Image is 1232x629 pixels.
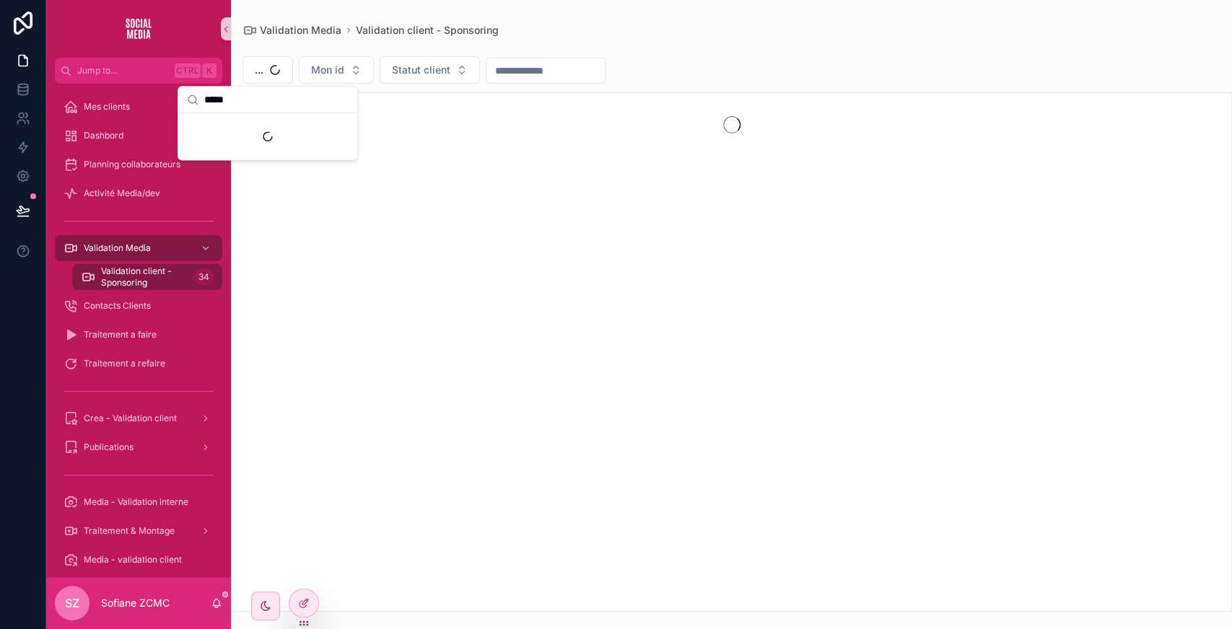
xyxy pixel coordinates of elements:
[311,63,344,77] span: Mon id
[255,63,263,77] span: ...
[243,56,293,84] button: Select Button
[55,123,222,149] a: Dashbord
[392,63,450,77] span: Statut client
[55,293,222,319] a: Contacts Clients
[46,84,231,577] div: scrollable content
[84,329,157,340] span: Traitement a faire
[84,413,177,424] span: Crea - Validation client
[77,65,169,76] span: Jump to...
[380,56,480,84] button: Select Button
[84,300,151,312] span: Contacts Clients
[55,151,222,177] a: Planning collaborateurs
[55,94,222,120] a: Mes clients
[55,434,222,460] a: Publications
[55,489,222,515] a: Media - Validation interne
[84,554,182,566] span: Media - validation client
[175,63,201,78] span: Ctrl
[84,358,165,369] span: Traitement a refaire
[55,405,222,431] a: Crea - Validation client
[243,23,341,38] a: Validation Media
[55,351,222,377] a: Traitement a refaire
[101,265,188,289] span: Validation client - Sponsoring
[55,322,222,348] a: Traitement a faire
[299,56,374,84] button: Select Button
[55,180,222,206] a: Activité Media/dev
[84,441,134,453] span: Publications
[65,594,79,612] span: SZ
[194,268,214,286] div: 34
[84,159,180,170] span: Planning collaborateurs
[260,23,341,38] span: Validation Media
[356,23,499,38] a: Validation client - Sponsoring
[55,58,222,84] button: Jump to...CtrlK
[55,518,222,544] a: Traitement & Montage
[84,188,160,199] span: Activité Media/dev
[101,596,170,610] p: Sofiane ZCMC
[84,242,151,254] span: Validation Media
[178,113,357,159] div: Suggestions
[84,130,123,141] span: Dashbord
[55,547,222,573] a: Media - validation client
[84,525,175,537] span: Traitement & Montage
[84,496,188,508] span: Media - Validation interne
[84,101,130,113] span: Mes clients
[72,264,222,290] a: Validation client - Sponsoring34
[204,65,215,76] span: K
[55,235,222,261] a: Validation Media
[115,17,162,40] img: App logo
